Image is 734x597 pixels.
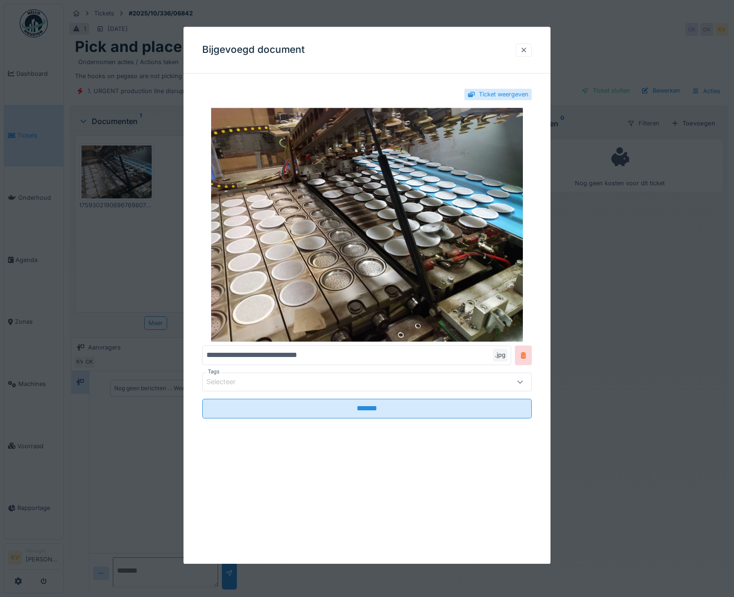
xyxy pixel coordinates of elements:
[206,377,249,387] div: Selecteer
[206,368,221,376] label: Tags
[202,108,532,342] img: 0ec720d0-ff74-470a-a692-c05e2a73a750-17593021906967698078297204429524.jpg
[493,349,507,362] div: .jpg
[479,90,528,99] div: Ticket weergeven
[202,44,305,56] h3: Bijgevoegd document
